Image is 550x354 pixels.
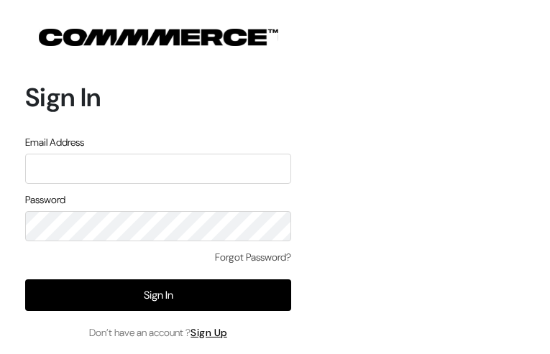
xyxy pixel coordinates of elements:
[25,279,291,311] button: Sign In
[191,326,227,339] a: Sign Up
[25,135,84,150] label: Email Address
[89,325,227,340] span: Don’t have an account ?
[39,29,278,46] img: COMMMERCE
[25,82,291,113] h1: Sign In
[25,192,65,208] label: Password
[215,250,291,265] a: Forgot Password?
